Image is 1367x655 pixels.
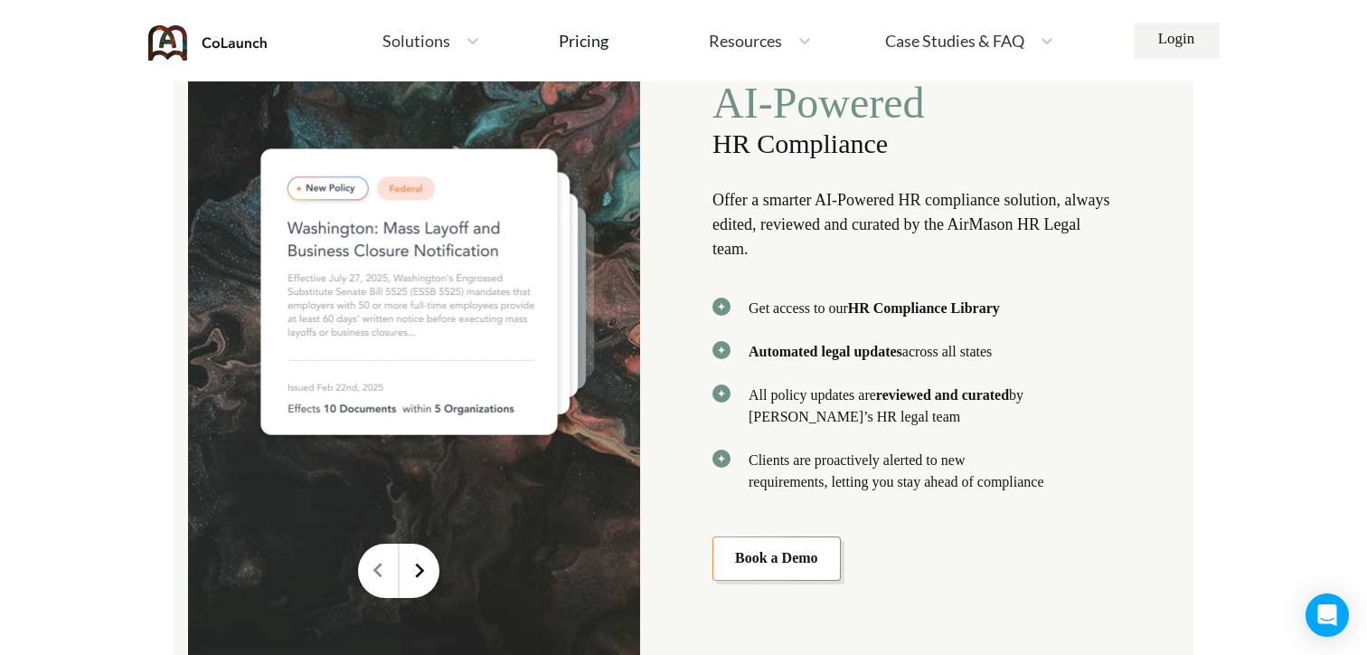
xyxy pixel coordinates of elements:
span: Case Studies & FAQ [885,33,1024,49]
a: Book a Demo [712,536,841,580]
img: svg+xml;base64,PHN2ZyB3aWR0aD0iMjAiIGhlaWdodD0iMjAiIHZpZXdCb3g9IjAgMCAyMCAyMCIgZmlsbD0ibm9uZSIgeG... [712,384,731,403]
div: Pricing [559,33,608,49]
a: Pricing [559,24,608,57]
p: Clients are proactively alerted to new requirements, letting you stay ahead of compliance [749,450,1045,493]
span: AI-Powered [712,78,1114,128]
b: reviewed and curated [876,387,1009,403]
span: Resources [709,33,782,49]
b: HR Compliance Library [848,300,1000,316]
p: Offer a smarter AI-Powered HR compliance solution, always edited, reviewed and curated by the Air... [712,188,1114,261]
p: across all states [749,341,992,363]
span: Get access to our [749,298,1000,319]
span: Solutions [382,33,450,49]
img: svg+xml;base64,PHN2ZyB3aWR0aD0iMjAiIGhlaWdodD0iMjAiIHZpZXdCb3g9IjAgMCAyMCAyMCIgZmlsbD0ibm9uZSIgeG... [712,341,731,359]
span: HR Compliance [712,128,1114,160]
b: Automated legal updates [749,344,902,359]
img: svg+xml;base64,PHN2ZyB3aWR0aD0iMjAiIGhlaWdodD0iMjAiIHZpZXdCb3g9IjAgMCAyMCAyMCIgZmlsbD0ibm9uZSIgeG... [712,450,731,468]
div: Open Intercom Messenger [1306,593,1349,637]
img: coLaunch [148,25,268,61]
a: Login [1134,23,1220,59]
img: svg+xml;base64,PHN2ZyB3aWR0aD0iMjAiIGhlaWdodD0iMjAiIHZpZXdCb3g9IjAgMCAyMCAyMCIgZmlsbD0ibm9uZSIgeG... [712,298,731,316]
p: All policy updates are by [PERSON_NAME]’s HR legal team [749,384,1045,428]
